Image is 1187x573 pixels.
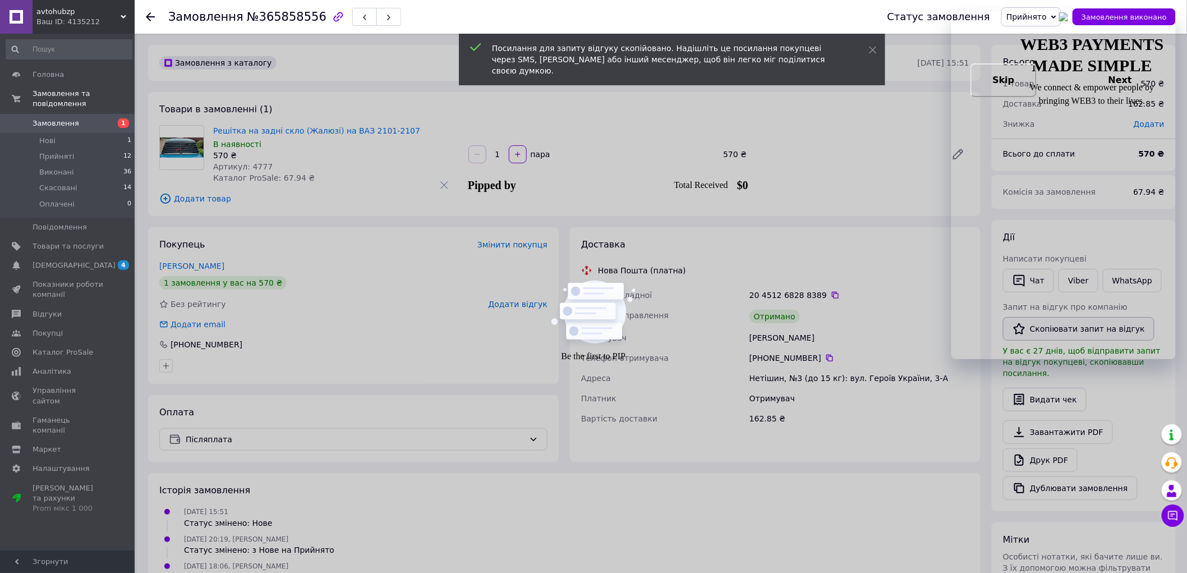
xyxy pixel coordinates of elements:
[33,503,104,514] div: Prom мікс 1 000
[33,70,64,80] span: Головна
[146,11,155,22] div: Повернутися назад
[33,89,135,109] span: Замовлення та повідомлення
[33,241,104,251] span: Товари та послуги
[33,309,62,319] span: Відгуки
[39,199,75,209] span: Оплачені
[562,350,626,363] div: Be the first to PIP
[33,279,104,300] span: Показники роботи компанії
[468,177,516,193] div: Pipped by
[33,483,104,514] span: [PERSON_NAME] та рахунки
[123,183,131,193] span: 14
[247,10,326,24] span: №365858556
[33,118,79,129] span: Замовлення
[123,152,131,162] span: 12
[33,328,63,338] span: Покупці
[36,7,121,17] span: avtohubzp
[33,386,104,406] span: Управління сайтом
[492,43,841,76] div: Посилання для запиту відгуку скопійовано. Надішліть це посилання покупцеві через SMS, [PERSON_NAM...
[33,415,104,436] span: Гаманець компанії
[39,183,77,193] span: Скасовані
[674,178,728,192] div: Total Received
[39,136,56,146] span: Нові
[970,63,1037,97] button: Skip
[6,39,132,59] input: Пошук
[127,136,131,146] span: 1
[118,260,129,270] span: 4
[33,444,61,455] span: Маркет
[39,167,74,177] span: Виконані
[887,11,991,22] div: Статус замовлення
[39,152,74,162] span: Прийняті
[1073,8,1176,25] button: Замовлення виконано
[1162,505,1184,527] button: Чат з покупцем
[737,177,748,193] div: $ 0
[123,167,131,177] span: 36
[33,366,71,377] span: Аналітика
[33,260,116,271] span: [DEMOGRAPHIC_DATA]
[127,199,131,209] span: 0
[168,10,243,24] span: Замовлення
[36,17,135,27] div: Ваш ID: 4135212
[33,464,90,474] span: Налаштування
[33,347,93,357] span: Каталог ProSale
[33,222,87,232] span: Повідомлення
[118,118,129,128] span: 1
